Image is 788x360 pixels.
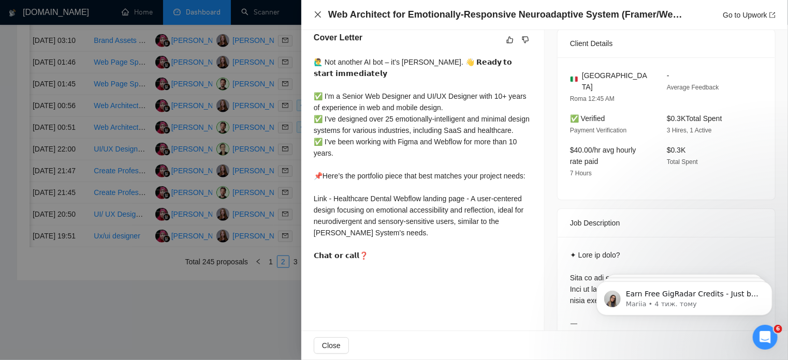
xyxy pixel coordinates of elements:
[667,114,722,123] span: $0.3K Total Spent
[774,325,782,333] span: 6
[667,71,669,80] span: -
[314,56,532,261] div: 🙋‍♂️ Not another AI bot – it’s [PERSON_NAME]. 👋 𝗥𝗲𝗮𝗱𝘆 𝘁𝗼 𝘀𝘁𝗮𝗿𝘁 𝗶𝗺𝗺𝗲𝗱𝗶𝗮𝘁𝗲𝗹𝘆 ✅ I’m a Senior Web Des...
[723,11,776,19] a: Go to Upworkexport
[582,70,650,93] span: [GEOGRAPHIC_DATA]
[667,84,719,91] span: Average Feedback
[667,146,686,154] span: $0.3K
[769,12,776,18] span: export
[570,114,605,123] span: ✅ Verified
[753,325,778,350] iframe: Intercom live chat
[314,32,362,44] h5: Cover Letter
[667,158,698,166] span: Total Spent
[570,127,626,134] span: Payment Verification
[581,260,788,332] iframe: Intercom notifications повідомлення
[504,34,516,46] button: like
[570,95,615,102] span: Roma 12:45 AM
[314,10,322,19] span: close
[519,34,532,46] button: dislike
[322,340,341,351] span: Close
[314,337,349,354] button: Close
[571,76,578,83] img: 🇮🇹
[570,29,763,57] div: Client Details
[667,127,712,134] span: 3 Hires, 1 Active
[570,209,763,237] div: Job Description
[570,146,636,166] span: $40.00/hr avg hourly rate paid
[570,170,592,177] span: 7 Hours
[328,8,685,21] h4: Web Architect for Emotionally-Responsive Neuroadaptive System (Framer/Webflow)
[506,36,514,44] span: like
[522,36,529,44] span: dislike
[314,10,322,19] button: Close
